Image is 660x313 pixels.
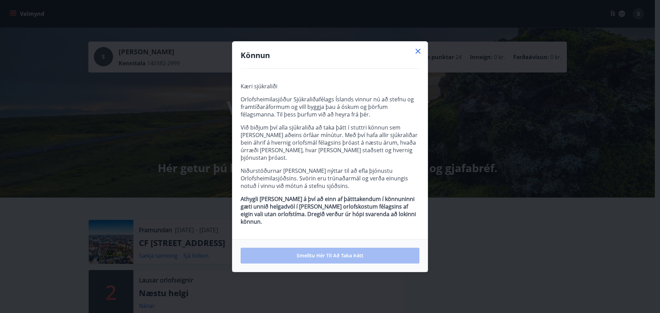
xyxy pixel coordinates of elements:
p: Kæri sjúkraliði [241,82,419,90]
p: Niðurstöðurnar [PERSON_NAME] nýttar til að efla þjónustu Orlofsheimilasjóðsins. Svörin eru trúnað... [241,167,419,190]
p: Orlofsheimilasjóður Sjúkraliðafélags Íslands vinnur nú að stefnu og framtíðaráformum og vill bygg... [241,96,419,118]
h4: Könnun [241,50,419,60]
strong: Athygli [PERSON_NAME] á því að einn af þátttakendum í könnuninni gæti unnið helgadvöl í [PERSON_N... [241,195,416,225]
p: Við biðjum því alla sjúkraliða að taka þátt í stuttri könnun sem [PERSON_NAME] aðeins örfáar mínú... [241,124,419,161]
